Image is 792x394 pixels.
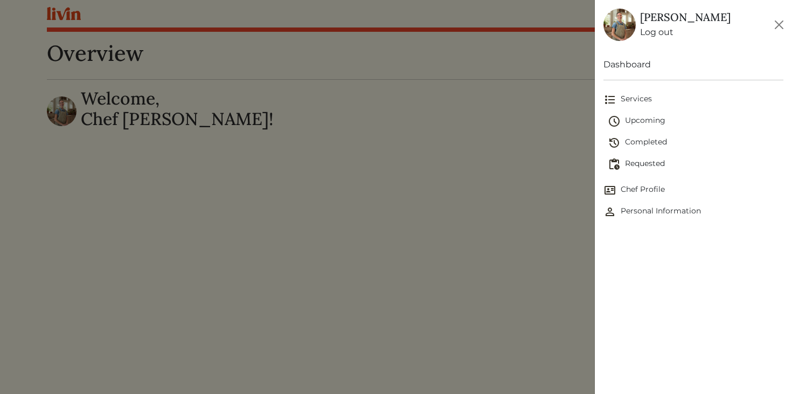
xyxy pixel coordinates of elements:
[603,9,636,41] img: b64703ed339b54c2c4b6dc4b178d5e4b
[608,154,784,175] a: Requested
[603,184,616,197] img: Chef Profile
[640,26,731,39] a: Log out
[603,89,784,110] a: Services
[603,184,784,197] span: Chef Profile
[608,158,784,171] span: Requested
[603,205,616,218] img: Personal Information
[603,179,784,201] a: Chef ProfileChef Profile
[608,110,784,132] a: Upcoming
[608,132,784,154] a: Completed
[603,205,784,218] span: Personal Information
[603,93,616,106] img: format_list_bulleted-ebc7f0161ee23162107b508e562e81cd567eeab2455044221954b09d19068e74.svg
[608,136,621,149] img: history-2b446bceb7e0f53b931186bf4c1776ac458fe31ad3b688388ec82af02103cd45.svg
[608,136,784,149] span: Completed
[603,93,784,106] span: Services
[640,11,731,24] h5: [PERSON_NAME]
[608,115,784,128] span: Upcoming
[770,16,788,33] button: Close
[603,201,784,223] a: Personal InformationPersonal Information
[608,115,621,128] img: schedule-fa401ccd6b27cf58db24c3bb5584b27dcd8bd24ae666a918e1c6b4ae8c451a22.svg
[603,58,784,71] a: Dashboard
[608,158,621,171] img: pending_actions-fd19ce2ea80609cc4d7bbea353f93e2f363e46d0f816104e4e0650fdd7f915cf.svg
